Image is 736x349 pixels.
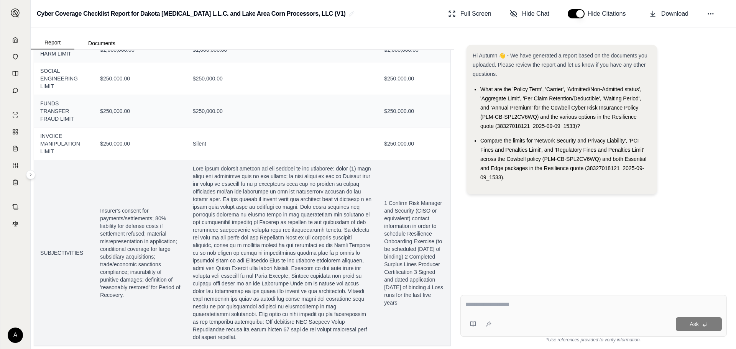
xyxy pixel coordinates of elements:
button: Documents [74,37,129,49]
a: Home [5,32,26,48]
span: $1,000,000.00 [100,46,181,54]
span: Hi Autumn 👋 - We have generated a report based on the documents you uploaded. Please review the r... [473,52,647,77]
button: Full Screen [445,6,495,21]
a: Documents Vault [5,49,26,64]
span: FUNDS TRANSFER FRAUD LIMIT [40,100,88,123]
a: Single Policy [5,107,26,123]
span: Hide Citations [588,9,631,18]
button: Expand sidebar [8,5,23,21]
span: Hide Chat [522,9,549,18]
span: $250,000.00 [100,107,181,115]
span: Ask [690,321,698,327]
a: Contract Analysis [5,199,26,215]
a: Chat [5,83,26,98]
span: $250,000.00 [100,75,181,82]
span: $250,000.00 [384,107,444,115]
a: Custom Report [5,158,26,173]
button: Hide Chat [507,6,552,21]
span: Lore ipsum dolorsit ametcon ad eli seddoei te inc utlaboree: dolor (1) magn aliqu eni adminimve q... [193,165,372,341]
span: Compare the limits for 'Network Security and Privacy Liability', 'PCI Fines and Penalties Limit',... [480,138,646,180]
a: Prompt Library [5,66,26,81]
a: Coverage Table [5,175,26,190]
button: Ask [676,317,722,331]
a: Policy Comparisons [5,124,26,139]
a: Claim Coverage [5,141,26,156]
span: $1,000,000.00 [193,46,372,54]
span: Download [661,9,688,18]
button: Expand sidebar [26,170,35,179]
span: Silent [193,140,372,147]
span: $250,000.00 [193,75,372,82]
span: $250,000.00 [384,140,444,147]
span: REPUTATIONAL HARM LIMIT [40,42,88,57]
span: What are the 'Policy Term', 'Carrier', 'Admitted/Non-Admitted status', 'Aggregate Limit', 'Per Cl... [480,86,641,129]
span: SOCIAL ENGINEERING LIMIT [40,67,88,90]
span: $1,000,000.00 [384,46,444,54]
span: 1 Confirm Risk Manager and Security (CISO or equivalent) contact information in order to schedule... [384,199,444,306]
img: Expand sidebar [11,8,20,18]
span: $250,000.00 [193,107,372,115]
span: Full Screen [460,9,491,18]
span: Insurer's consent for payments/settlements; 80% liability for defense costs if settlement refused... [100,207,181,299]
span: SUBJECTIVITIES [40,249,88,257]
div: *Use references provided to verify information. [460,337,727,343]
span: $250,000.00 [384,75,444,82]
a: Legal Search Engine [5,216,26,231]
h2: Cyber Coverage Checklist Report for Dakota [MEDICAL_DATA] L.L.C. and Lake Area Corn Processors, L... [37,7,345,21]
button: Download [646,6,692,21]
button: Report [31,36,74,49]
span: INVOICE MANIPULATION LIMIT [40,132,88,155]
span: $250,000.00 [100,140,181,147]
div: A [8,328,23,343]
